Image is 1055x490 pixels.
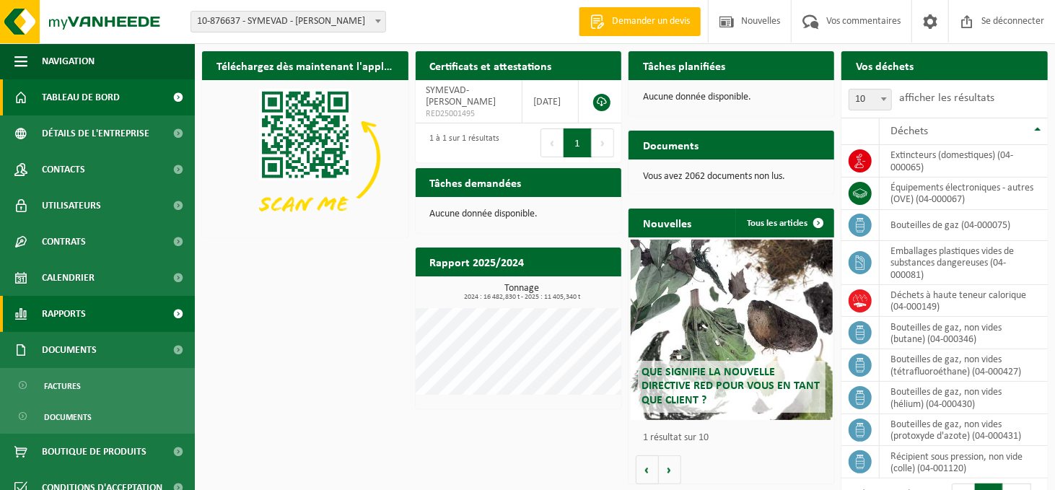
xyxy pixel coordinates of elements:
span: 10-876637 - SYMEVAD - EVIN MALMAISON [191,11,386,32]
font: Contrats [42,237,86,248]
font: Boutique de produits [42,447,146,458]
font: équipements électroniques - autres (OVE) (04-000067) [890,183,1033,205]
font: Contacts [42,165,85,175]
font: Demander un devis [612,16,690,27]
font: Documents [643,141,699,152]
font: bouteilles de gaz, non vides (hélium) (04-000430) [890,387,1002,409]
button: Previous [540,128,564,157]
font: Calendrier [42,273,95,284]
font: SYMEVAD-[PERSON_NAME] [426,85,496,108]
font: Que signifie la nouvelle directive RED pour vous en tant que client ? [642,367,820,406]
a: Tous les articles [735,209,833,237]
font: extincteurs (domestiques) (04-000065) [890,150,1013,172]
font: bouteilles de gaz, non vides (protoxyde d'azote) (04-000431) [890,419,1021,442]
font: RED25001495 [426,110,476,118]
font: [DATE] [533,97,561,108]
a: Factures [4,372,191,399]
button: 1 [564,128,592,157]
span: 10 [849,89,891,110]
font: Aucune donnée disponible. [430,209,538,219]
font: Nouvelles [741,16,780,27]
font: Tableau de bord [42,92,120,103]
font: bouteilles de gaz (04-000075) [890,220,1010,231]
font: 1 résultat sur 10 [643,432,709,443]
img: Téléchargez l'application VHEPlus [202,80,408,235]
font: 2024 : 16 482,830 t - 2025 : 11 405,340 t [464,293,580,301]
a: Que signifie la nouvelle directive RED pour vous en tant que client ? [631,240,833,420]
font: 1 à 1 sur 1 résultats [430,134,500,143]
font: Rapports [42,309,86,320]
font: afficher les résultats [899,92,994,104]
font: Nouvelles [643,219,691,230]
font: Se déconnecter [981,16,1044,27]
button: Next [592,128,614,157]
a: Documents [4,403,191,430]
span: 10 [849,89,892,110]
font: Tâches planifiées [643,61,725,73]
font: Tâches demandées [430,178,522,190]
font: Certificats et attestations [430,61,552,73]
font: 10 [855,94,865,105]
font: Navigation [42,56,95,67]
font: Vos déchets [856,61,914,73]
font: bouteilles de gaz, non vides (tétrafluoroéthane) (04-000427) [890,354,1021,377]
font: Vos commentaires [826,16,901,27]
font: Rapport 2025/2024 [430,258,525,269]
font: récipient sous pression, non vide (colle) (04-001120) [890,451,1023,473]
span: 10-876637 - SYMEVAD - EVIN MALMAISON [191,12,385,32]
font: Déchets [890,126,928,137]
font: Tous les articles [747,219,807,228]
a: Demander un devis [579,7,701,36]
font: Détails de l'entreprise [42,128,149,139]
font: Documents [44,414,92,422]
font: Factures [44,382,81,391]
font: emballages plastiques vides de substances dangereuses (04-000081) [890,246,1014,281]
font: Tonnage [504,283,539,294]
font: bouteilles de gaz, non vides (butane) (04-000346) [890,322,1002,344]
font: 10-876637 - SYMEVAD - [PERSON_NAME] [197,16,365,27]
font: déchets à haute teneur calorique (04-000149) [890,290,1026,312]
font: Téléchargez dès maintenant l'application Vanheede+ ! [216,61,481,73]
font: Vous avez 2062 documents non lus. [643,171,785,182]
font: Documents [42,345,97,356]
font: Aucune donnée disponible. [643,92,751,102]
font: Utilisateurs [42,201,101,211]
